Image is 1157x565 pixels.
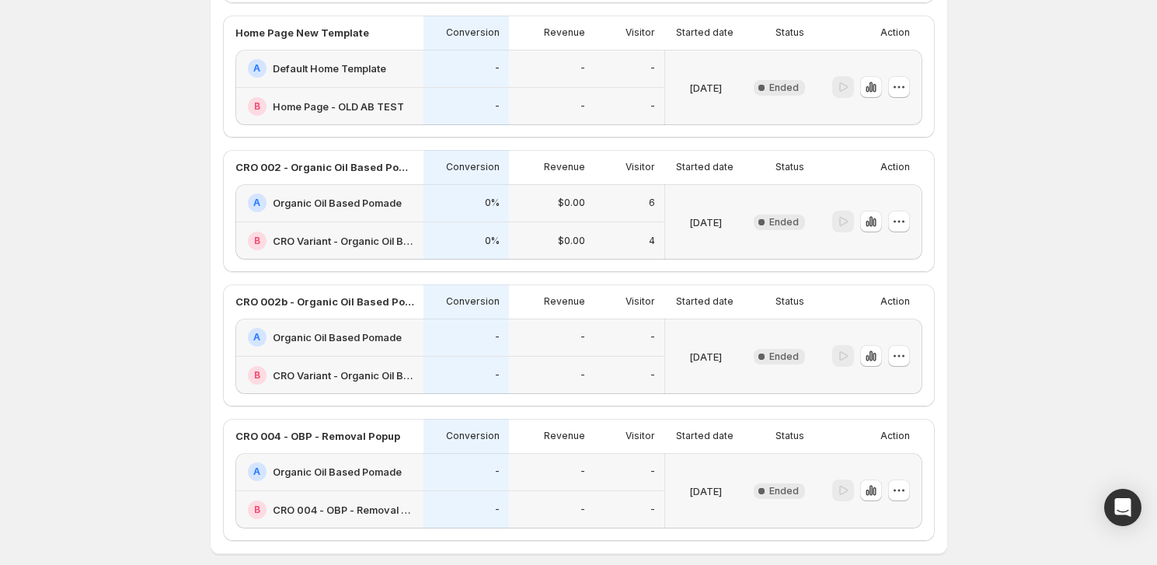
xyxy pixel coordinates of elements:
[649,235,655,247] p: 4
[544,161,585,173] p: Revenue
[769,485,799,497] span: Ended
[558,197,585,209] p: $0.00
[273,368,414,383] h2: CRO Variant - Organic Oil Based Pomade
[775,26,804,39] p: Status
[676,430,734,442] p: Started date
[446,430,500,442] p: Conversion
[689,483,722,499] p: [DATE]
[650,466,655,478] p: -
[775,295,804,308] p: Status
[235,25,369,40] p: Home Page New Template
[880,295,910,308] p: Action
[580,466,585,478] p: -
[558,235,585,247] p: $0.00
[273,464,402,480] h2: Organic Oil Based Pomade
[775,430,804,442] p: Status
[689,214,722,230] p: [DATE]
[676,295,734,308] p: Started date
[235,428,400,444] p: CRO 004 - OBP - Removal Popup
[544,26,585,39] p: Revenue
[1104,489,1141,526] div: Open Intercom Messenger
[254,504,260,516] h2: B
[485,235,500,247] p: 0%
[769,216,799,228] span: Ended
[580,504,585,516] p: -
[580,100,585,113] p: -
[235,294,414,309] p: CRO 002b - Organic Oil Based Pomade - Subscription Box
[649,197,655,209] p: 6
[676,161,734,173] p: Started date
[495,466,500,478] p: -
[253,331,260,344] h2: A
[626,26,655,39] p: Visitor
[650,504,655,516] p: -
[689,349,722,364] p: [DATE]
[495,62,500,75] p: -
[253,62,260,75] h2: A
[650,369,655,382] p: -
[544,295,585,308] p: Revenue
[676,26,734,39] p: Started date
[254,369,260,382] h2: B
[235,159,414,175] p: CRO 002 - Organic Oil Based Pomade - Subscription Box
[650,331,655,344] p: -
[446,161,500,173] p: Conversion
[446,26,500,39] p: Conversion
[775,161,804,173] p: Status
[650,100,655,113] p: -
[273,61,386,76] h2: Default Home Template
[769,351,799,363] span: Ended
[254,100,260,113] h2: B
[273,502,414,518] h2: CRO 004 - OBP - Removal Popup (variant)
[254,235,260,247] h2: B
[689,80,722,96] p: [DATE]
[769,82,799,94] span: Ended
[253,197,260,209] h2: A
[580,62,585,75] p: -
[253,466,260,478] h2: A
[495,331,500,344] p: -
[273,99,404,114] h2: Home Page - OLD AB TEST
[626,295,655,308] p: Visitor
[446,295,500,308] p: Conversion
[495,100,500,113] p: -
[485,197,500,209] p: 0%
[544,430,585,442] p: Revenue
[495,504,500,516] p: -
[626,161,655,173] p: Visitor
[880,430,910,442] p: Action
[880,26,910,39] p: Action
[880,161,910,173] p: Action
[580,369,585,382] p: -
[495,369,500,382] p: -
[273,195,402,211] h2: Organic Oil Based Pomade
[626,430,655,442] p: Visitor
[273,233,414,249] h2: CRO Variant - Organic Oil Based Pomade
[650,62,655,75] p: -
[580,331,585,344] p: -
[273,330,402,345] h2: Organic Oil Based Pomade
